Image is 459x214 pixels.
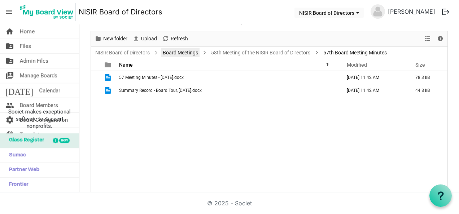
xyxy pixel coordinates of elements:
[161,34,189,43] button: Refresh
[79,5,162,19] a: NISIR Board of Directors
[20,68,57,83] span: Manage Boards
[371,4,385,19] img: no-profile-picture.svg
[207,200,252,207] a: © 2025 - Societ
[170,34,189,43] span: Refresh
[436,34,445,43] button: Details
[100,71,117,84] td: is template cell column header type
[5,24,14,39] span: home
[5,68,14,83] span: switch_account
[130,31,159,46] div: Upload
[5,83,33,98] span: [DATE]
[119,62,133,68] span: Name
[210,48,312,57] a: 58th Meeting of the NISIR Board of Directors
[415,62,425,68] span: Size
[385,4,438,19] a: [PERSON_NAME]
[3,108,76,130] span: Societ makes exceptional software to support nonprofits.
[423,34,432,43] button: View dropdownbutton
[5,148,26,162] span: Sumac
[117,84,339,97] td: Summary Record - Board Tour, 11.03.24.docx is template cell column header Name
[140,34,158,43] span: Upload
[438,4,453,19] button: logout
[408,71,447,84] td: 78.3 kB is template cell column header Size
[119,88,202,93] span: Summary Record - Board Tour, [DATE].docx
[339,84,408,97] td: June 07, 2024 11:42 AM column header Modified
[5,133,44,148] span: Glass Register
[347,62,367,68] span: Modified
[159,31,191,46] div: Refresh
[100,84,117,97] td: is template cell column header type
[408,84,447,97] td: 44.8 kB is template cell column header Size
[20,98,58,112] span: Board Members
[2,5,16,19] span: menu
[5,163,39,177] span: Partner Web
[161,48,200,57] a: Board Meetings
[102,34,128,43] span: New folder
[91,84,100,97] td: checkbox
[5,54,14,68] span: folder_shared
[92,31,130,46] div: New folder
[117,71,339,84] td: 57 Meeting Minutes - 1.03.24.docx is template cell column header Name
[294,8,364,18] button: NISIR Board of Directors dropdownbutton
[5,178,29,192] span: Frontier
[93,34,129,43] button: New folder
[59,138,70,143] div: new
[39,83,60,98] span: Calendar
[5,98,14,112] span: people
[20,24,35,39] span: Home
[322,48,388,57] span: 57th Board Meeting Minutes
[434,31,446,46] div: Details
[339,71,408,84] td: June 07, 2024 11:42 AM column header Modified
[5,39,14,53] span: folder_shared
[20,54,48,68] span: Admin Files
[91,71,100,84] td: checkbox
[94,48,151,57] a: NISIR Board of Directors
[119,75,184,80] span: 57 Meeting Minutes - [DATE].docx
[20,39,31,53] span: Files
[131,34,158,43] button: Upload
[422,31,434,46] div: View
[18,3,79,21] a: My Board View Logo
[18,3,76,21] img: My Board View Logo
